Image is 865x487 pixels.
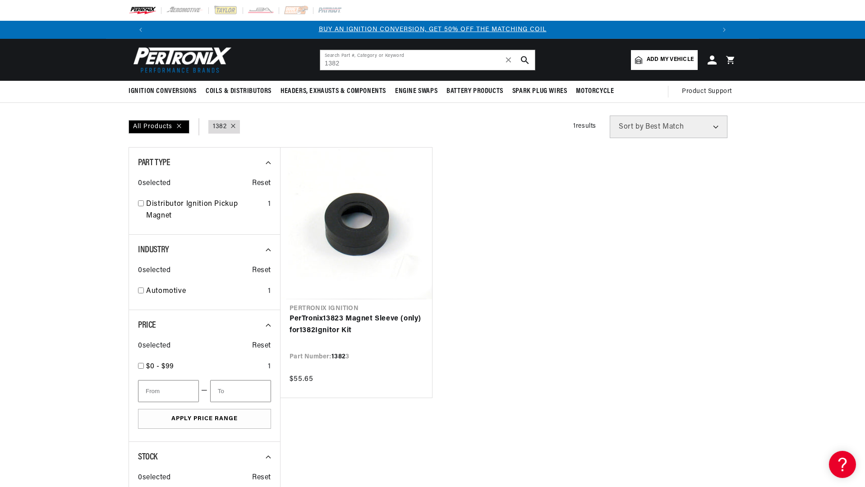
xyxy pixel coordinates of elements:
span: Stock [138,453,157,462]
select: Sort by [610,116,727,138]
input: Search Part #, Category or Keyword [320,50,535,70]
span: Spark Plug Wires [512,87,567,96]
span: Reset [252,265,271,277]
span: 0 selected [138,265,170,277]
div: All Products [129,120,189,134]
div: Announcement [150,25,715,35]
summary: Engine Swaps [391,81,442,102]
div: 1 [268,361,271,373]
span: 0 selected [138,340,170,352]
button: Translation missing: en.sections.announcements.next_announcement [715,21,733,39]
a: PerTronix13823 Magnet Sleeve (only) for1382Ignitor Kit [290,313,423,336]
button: Apply Price Range [138,409,271,429]
div: 1 of 3 [150,25,715,35]
img: Pertronix [129,44,232,75]
span: Price [138,321,156,330]
span: Product Support [682,87,732,97]
summary: Headers, Exhausts & Components [276,81,391,102]
span: Battery Products [446,87,503,96]
span: — [201,385,208,397]
summary: Motorcycle [571,81,618,102]
span: Coils & Distributors [206,87,271,96]
summary: Product Support [682,81,736,102]
div: 1 [268,199,271,210]
input: To [210,380,271,402]
span: Industry [138,246,169,255]
span: Add my vehicle [647,56,694,64]
span: Motorcycle [576,87,614,96]
span: $0 - $99 [146,363,174,370]
a: BUY AN IGNITION CONVERSION, GET 50% OFF THE MATCHING COIL [319,26,547,33]
span: 1 results [573,123,596,130]
span: 0 selected [138,472,170,484]
summary: Coils & Distributors [201,81,276,102]
div: 1 [268,286,271,297]
span: Reset [252,472,271,484]
summary: Spark Plug Wires [508,81,572,102]
a: Distributor Ignition Pickup Magnet [146,199,264,222]
a: Add my vehicle [631,50,698,70]
summary: Ignition Conversions [129,81,201,102]
span: Sort by [619,123,644,130]
button: Translation missing: en.sections.announcements.previous_announcement [132,21,150,39]
input: From [138,380,199,402]
span: 0 selected [138,178,170,190]
span: Engine Swaps [395,87,437,96]
span: Part Type [138,158,170,167]
button: search button [515,50,535,70]
slideshow-component: Translation missing: en.sections.announcements.announcement_bar [106,21,759,39]
span: Ignition Conversions [129,87,197,96]
span: Reset [252,178,271,190]
span: Reset [252,340,271,352]
a: Automotive [146,286,264,297]
a: 1382 [213,122,226,132]
span: Headers, Exhausts & Components [281,87,386,96]
summary: Battery Products [442,81,508,102]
